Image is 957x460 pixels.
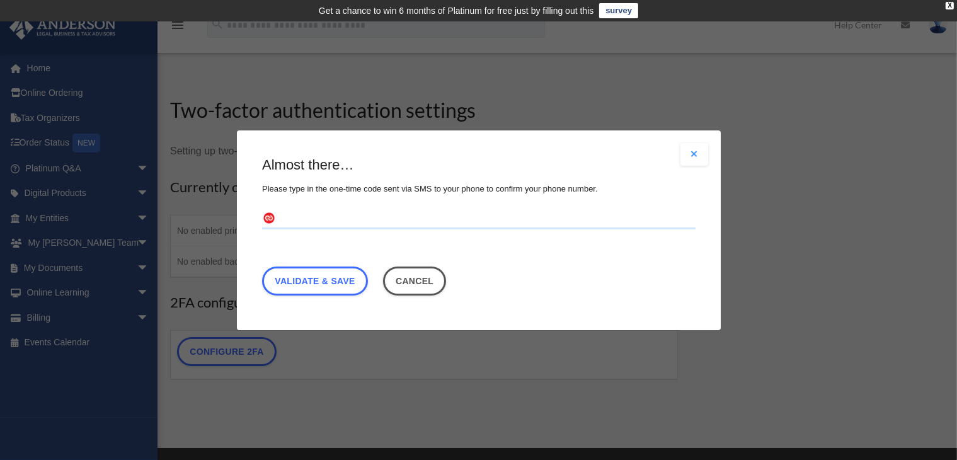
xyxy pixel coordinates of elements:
[946,2,954,9] div: close
[319,3,594,18] div: Get a chance to win 6 months of Platinum for free just by filling out this
[262,181,696,196] p: Please type in the one-time code sent via SMS to your phone to confirm your phone number.
[382,266,446,295] button: Close this dialog window
[262,156,696,175] h3: Almost there…
[680,143,708,166] button: Close modal
[262,266,368,295] a: Validate & Save
[599,3,638,18] a: survey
